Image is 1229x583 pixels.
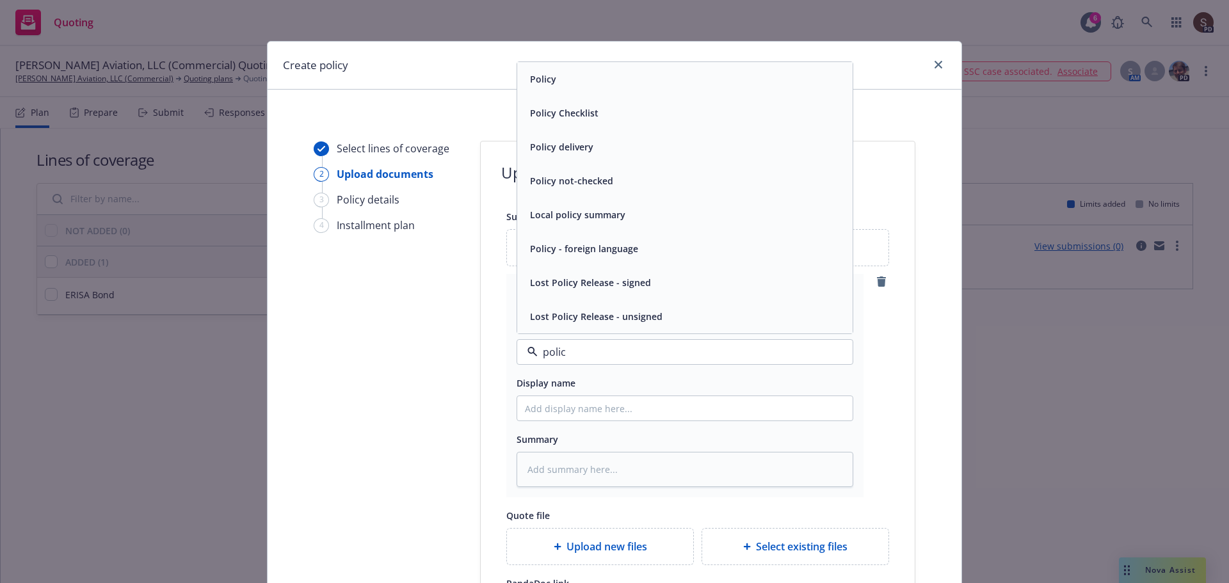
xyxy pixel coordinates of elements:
div: 4 [314,218,329,233]
h1: Upload document [501,162,626,183]
div: Upload documents [337,166,433,182]
div: Upload new files [506,229,694,266]
div: Policy details [337,192,399,207]
div: 2 [314,167,329,182]
button: Policy delivery [530,140,593,154]
button: Policy not-checked [530,174,613,188]
button: Policy [530,72,556,86]
div: Select existing files [702,528,889,565]
div: Select lines of coverage [337,141,449,156]
div: 3 [314,193,329,207]
span: Upload new files [566,539,647,554]
span: Display name [517,377,575,389]
button: Policy - foreign language [530,242,638,255]
h1: Create policy [283,57,348,74]
span: Select existing files [756,539,847,554]
div: Installment plan [337,218,415,233]
div: Upload new files [506,528,694,565]
span: Submission file [506,211,573,223]
span: Summary [517,433,558,445]
button: Policy Checklist [530,106,598,120]
a: close [931,57,946,72]
button: Lost Policy Release - unsigned [530,310,663,323]
button: Local policy summary [530,208,625,221]
button: Lost Policy Release - signed [530,276,651,289]
input: Add display name here... [517,396,853,420]
span: Quote file [506,509,550,522]
input: Filter by keyword [538,344,827,360]
a: remove [874,274,889,289]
